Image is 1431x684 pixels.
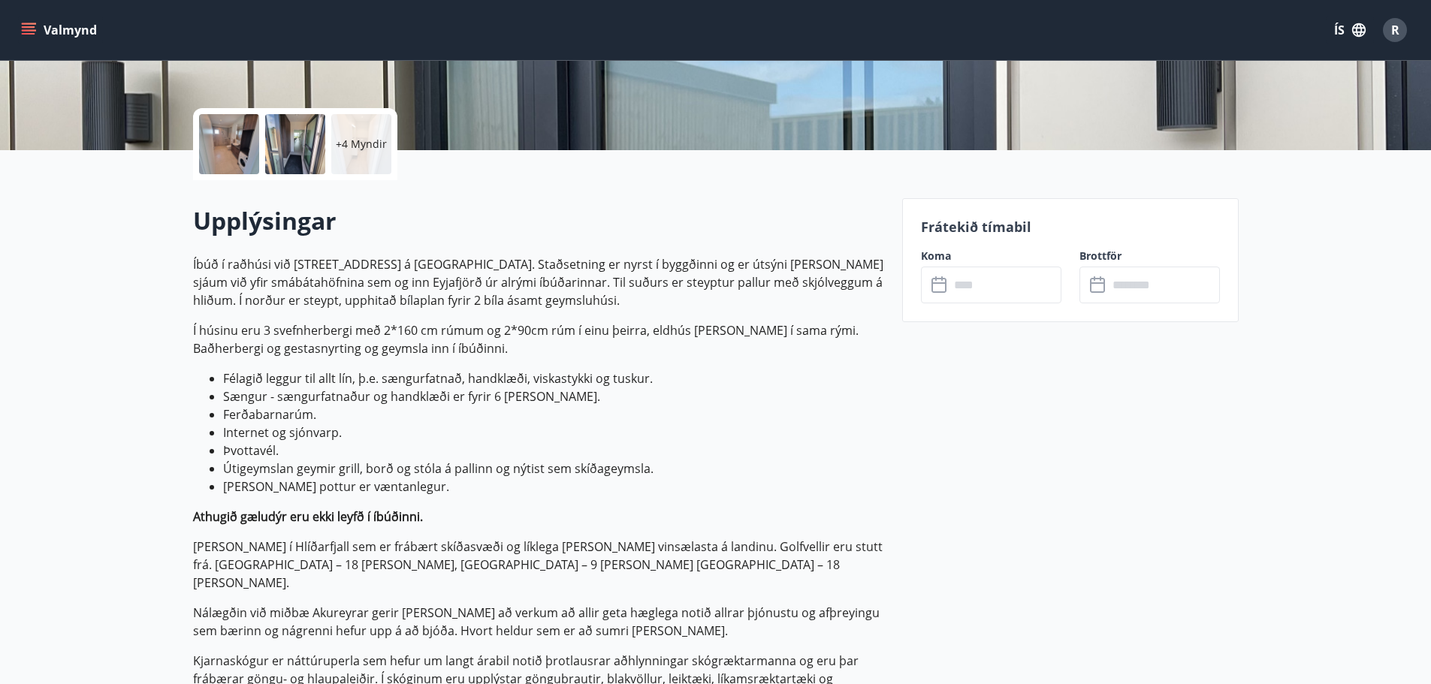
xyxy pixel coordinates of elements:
[921,249,1061,264] label: Koma
[193,321,884,357] p: Í húsinu eru 3 svefnherbergi með 2*160 cm rúmum og 2*90cm rúm í einu þeirra, eldhús [PERSON_NAME]...
[1391,22,1399,38] span: R
[18,17,103,44] button: menu
[193,204,884,237] h2: Upplýsingar
[223,478,884,496] li: [PERSON_NAME] pottur er væntanlegur.
[223,441,884,460] li: Þvottavél.
[193,255,884,309] p: Íbúð í raðhúsi við [STREET_ADDRESS] á [GEOGRAPHIC_DATA]. Staðsetning er nyrst í byggðinni og er ú...
[921,217,1220,237] p: Frátekið tímabil
[223,369,884,387] li: Félagið leggur til allt lín, þ.e. sængurfatnað, handklæði, viskastykki og tuskur.
[1326,17,1374,44] button: ÍS
[193,604,884,640] p: Nálægðin við miðbæ Akureyrar gerir [PERSON_NAME] að verkum að allir geta hæglega notið allrar þjó...
[1377,12,1413,48] button: R
[223,405,884,423] li: Ferðabarnarúm.
[223,423,884,441] li: Internet og sjónvarp.
[223,460,884,478] li: Útigeymslan geymir grill, borð og stóla á pallinn og nýtist sem skíðageymsla.
[336,137,387,152] p: +4 Myndir
[223,387,884,405] li: Sængur - sængurfatnaður og handklæði er fyrir 6 [PERSON_NAME].
[193,508,423,525] strong: Athugið gæludýr eru ekki leyfð í íbúðinni.
[193,538,884,592] p: [PERSON_NAME] í Hlíðarfjall sem er frábært skíðasvæði og líklega [PERSON_NAME] vinsælasta á landi...
[1079,249,1220,264] label: Brottför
